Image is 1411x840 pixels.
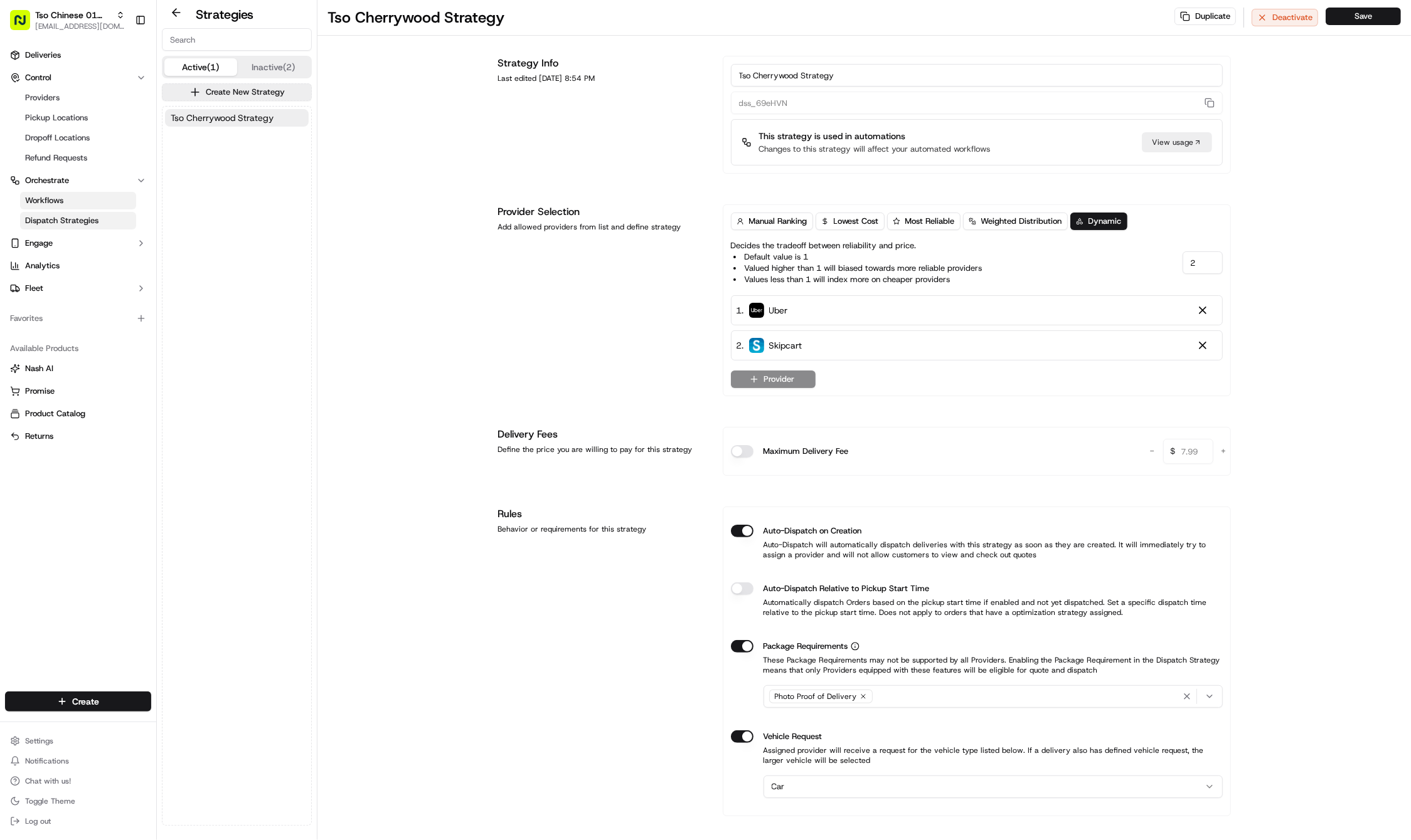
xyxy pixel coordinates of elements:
span: Notifications [25,756,69,766]
span: Pickup Locations [25,112,88,123]
button: Save [1326,8,1401,25]
span: Knowledge Base [25,182,96,195]
button: Returns [5,426,151,446]
span: Orchestrate [25,175,69,186]
p: Changes to this strategy will affect your automated workflows [759,144,991,155]
a: 📗Knowledge Base [8,177,101,200]
span: Workflows [25,195,63,206]
span: Toggle Theme [25,796,75,806]
span: Providers [25,92,60,103]
a: Tso Cherrywood Strategy [165,109,309,127]
button: Duplicate [1174,8,1236,25]
span: API Documentation [119,182,201,195]
span: Tso Cherrywood Strategy [171,112,274,124]
a: Dropoff Locations [20,129,136,147]
button: Product Catalog [5,404,151,424]
span: Promise [25,386,55,397]
button: Fleet [5,278,151,298]
span: Most Reliable [905,216,955,227]
span: Settings [25,736,53,746]
div: Define the price you are willing to pay for this strategy [498,444,708,454]
span: Lowest Cost [834,216,879,227]
span: Refund Requests [25,152,87,164]
label: Auto-Dispatch Relative to Pickup Start Time [764,582,930,595]
p: This strategy is used in automations [759,130,991,142]
span: Photo Proof of Delivery [775,691,857,701]
button: Tso Chinese 01 Cherrywood [35,9,111,21]
img: profile_skipcart_partner.png [749,338,764,353]
p: Welcome 👋 [13,51,228,71]
span: Pylon [125,213,152,223]
p: Automatically dispatch Orders based on the pickup start time if enabled and not yet dispatched. S... [731,597,1223,617]
h1: Strategy Info [498,56,708,71]
button: Tso Chinese 01 Cherrywood[EMAIL_ADDRESS][DOMAIN_NAME] [5,5,130,35]
h1: Rules [498,507,708,522]
span: Create [72,695,99,708]
div: Last edited [DATE] 8:54 PM [498,73,708,83]
button: Inactive (2) [237,58,310,76]
div: Available Products [5,339,151,359]
div: Favorites [5,308,151,328]
span: Log out [25,816,51,826]
button: Control [5,68,151,88]
a: Analytics [5,256,151,276]
span: Nash AI [25,363,53,374]
span: Returns [25,431,53,442]
button: Most Reliable [887,213,961,230]
span: Chat with us! [25,776,71,786]
a: Deliveries [5,45,151,65]
button: Settings [5,732,151,750]
a: 💻API Documentation [101,177,206,200]
button: Log out [5,812,151,830]
span: Skipcart [769,339,802,352]
span: Deliveries [25,50,61,61]
div: Behavior or requirements for this strategy [498,524,708,534]
span: Package Requirements [764,640,848,653]
button: Photo Proof of Delivery [764,685,1223,708]
p: These Package Requirements may not be supported by all Providers. Enabling the Package Requiremen... [731,655,1223,675]
span: Engage [25,238,53,249]
span: $ [1166,441,1181,466]
a: Nash AI [10,363,146,374]
button: Provider [731,370,816,388]
button: Create New Strategy [162,83,312,101]
div: 2 . [737,339,802,352]
a: Powered byPylon [88,213,152,223]
a: Refund Requests [20,149,136,167]
h1: Tso Cherrywood Strategy [327,8,504,28]
img: Nash [13,13,38,38]
div: 💻 [106,184,116,194]
span: Fleet [25,283,43,294]
a: Providers [20,89,136,107]
img: uber-new-logo.jpeg [749,303,764,318]
button: Dynamic [1070,213,1127,230]
span: Control [25,72,51,83]
div: 📗 [13,184,23,194]
input: Search [162,28,312,51]
a: Product Catalog [10,408,146,419]
button: Nash AI [5,359,151,379]
button: Manual Ranking [731,213,813,230]
button: Notifications [5,752,151,770]
li: Default value is 1 [733,251,982,263]
a: Returns [10,431,146,442]
h2: Strategies [196,6,253,23]
li: Values less than 1 will index more on cheaper providers [733,274,982,285]
button: Package Requirements [851,642,860,651]
button: [EMAIL_ADDRESS][DOMAIN_NAME] [35,21,125,31]
label: Maximum Delivery Fee [764,445,849,458]
a: View usage [1142,132,1212,152]
button: Engage [5,233,151,253]
div: We're available if you need us! [43,133,159,143]
button: Toggle Theme [5,792,151,810]
div: 1 . [737,303,788,317]
span: Uber [769,304,788,317]
span: Weighted Distribution [981,216,1062,227]
span: Product Catalog [25,408,85,419]
label: Auto-Dispatch on Creation [764,525,862,537]
label: Vehicle Request [764,730,823,743]
p: Auto-Dispatch will automatically dispatch deliveries with this strategy as soon as they are creat... [731,540,1223,560]
span: Dropoff Locations [25,132,90,144]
